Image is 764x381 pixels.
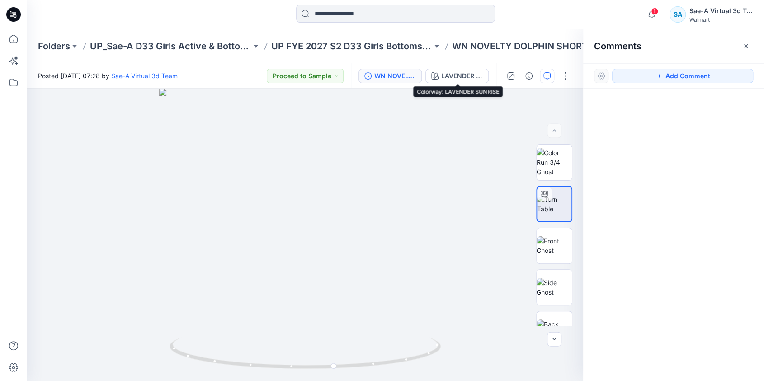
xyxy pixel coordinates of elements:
[651,8,658,15] span: 1
[689,5,753,16] div: Sae-A Virtual 3d Team
[670,6,686,23] div: SA
[111,72,178,80] a: Sae-A Virtual 3d Team
[594,41,641,52] h2: Comments
[271,40,433,52] a: UP FYE 2027 S2 D33 Girls Bottoms Sae-A
[537,278,572,297] img: Side Ghost
[358,69,422,83] button: WN NOVELTY DOLPHIN SHORT_Rev1_FULL COLORWAY
[90,40,251,52] a: UP_Sae-A D33 Girls Active & Bottoms
[425,69,489,83] button: LAVENDER SUNRISE
[374,71,416,81] div: WN NOVELTY DOLPHIN SHORT_Rev1_FULL COLORWAY
[612,69,753,83] button: Add Comment
[38,40,70,52] a: Folders
[537,236,572,255] img: Front Ghost
[522,69,536,83] button: Details
[537,319,572,338] img: Back Ghost
[38,71,178,81] span: Posted [DATE] 07:28 by
[537,195,571,214] img: Turn Table
[452,40,588,52] p: WN NOVELTY DOLPHIN SHORT
[689,16,753,23] div: Walmart
[537,148,572,176] img: Color Run 3/4 Ghost
[441,71,483,81] div: LAVENDER SUNRISE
